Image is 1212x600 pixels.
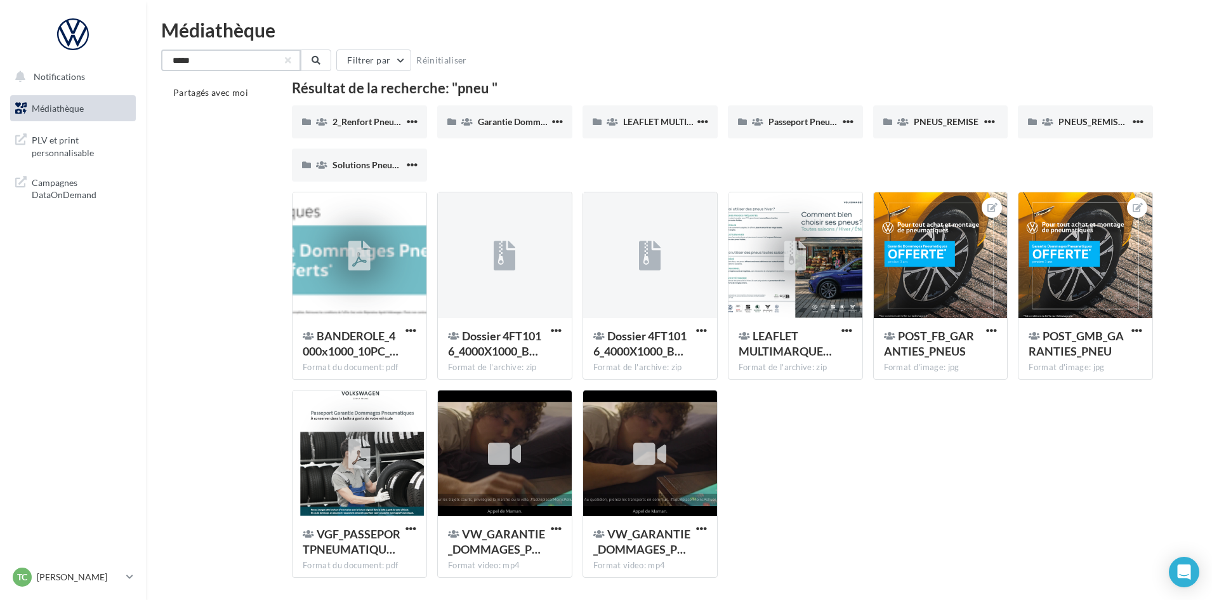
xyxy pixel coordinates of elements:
[8,169,138,206] a: Campagnes DataOnDemand
[333,116,430,127] span: 2_Renfort Pneumatiques
[303,527,400,556] span: VGF_PASSEPORTPNEUMATIQUES_MULTI_2024__HD
[32,131,131,159] span: PLV et print personnalisable
[303,329,399,358] span: BANDEROLE_4000x1000_10PC_GARANTIE_DOMMAGES_PNEUMATIQUES_HD
[914,116,978,127] span: PNEUS_REMISE
[1029,329,1124,358] span: POST_GMB_GARANTIES_PNEU
[448,560,562,571] div: Format video: mp4
[161,20,1197,39] div: Médiathèque
[448,527,545,556] span: VW_GARANTIE_DOMMAGES_PNEUMATIQUES_25S_ML1
[768,116,862,127] span: Passeport Pneumatique
[1169,557,1199,587] div: Open Intercom Messenger
[593,362,707,373] div: Format de l'archive: zip
[34,71,85,82] span: Notifications
[739,329,832,358] span: LEAFLET MULTIMARQUE PNEU ETE HIVER 210x297
[17,571,27,583] span: TC
[303,362,416,373] div: Format du document: pdf
[884,329,974,358] span: POST_FB_GARANTIES_PNEUS
[593,329,687,358] span: Dossier 4FT1016_4000X1000_BANDEROLE_ExpressService_PNEUS_REMISE_EURO_10PC_E1
[8,126,138,164] a: PLV et print personnalisable
[739,362,852,373] div: Format de l'archive: zip
[32,174,131,201] span: Campagnes DataOnDemand
[448,362,562,373] div: Format de l'archive: zip
[884,362,998,373] div: Format d'image: jpg
[593,527,690,556] span: VW_GARANTIE_DOMMAGES_PNEUMATIQUES_45S_ML2
[448,329,541,358] span: Dossier 4FT1016_4000X1000_BANDEROLE_ExpressService_PNEUS_REMISE_10PC_E1
[8,95,138,122] a: Médiathèque
[32,103,84,114] span: Médiathèque
[478,116,616,127] span: Garantie Dommages Pneumatiques
[1058,116,1151,127] span: PNEUS_REMISE_EURO
[10,565,136,589] a: TC [PERSON_NAME]
[292,81,1153,95] div: Résultat de la recherche: "pneu "
[333,159,428,170] span: Solutions Pneumatiques
[623,116,797,127] span: LEAFLET MULTIMARQUE PNEU HIVER ETE
[37,571,121,583] p: [PERSON_NAME]
[303,560,416,571] div: Format du document: pdf
[173,87,248,98] span: Partagés avec moi
[8,63,133,90] button: Notifications
[336,50,411,71] button: Filtrer par
[411,53,472,68] button: Réinitialiser
[1029,362,1142,373] div: Format d'image: jpg
[593,560,707,571] div: Format video: mp4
